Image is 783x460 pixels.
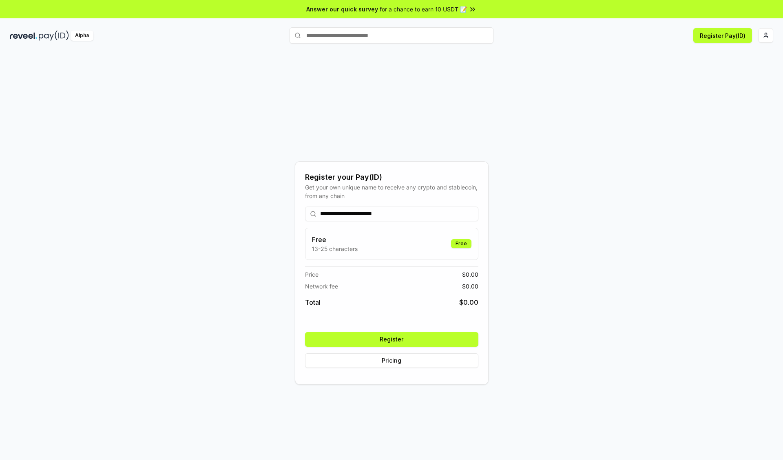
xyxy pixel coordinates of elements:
[305,297,321,307] span: Total
[693,28,752,43] button: Register Pay(ID)
[305,332,478,347] button: Register
[71,31,93,41] div: Alpha
[462,270,478,279] span: $ 0.00
[305,270,319,279] span: Price
[312,244,358,253] p: 13-25 characters
[39,31,69,41] img: pay_id
[305,183,478,200] div: Get your own unique name to receive any crypto and stablecoin, from any chain
[10,31,37,41] img: reveel_dark
[305,172,478,183] div: Register your Pay(ID)
[305,282,338,291] span: Network fee
[305,353,478,368] button: Pricing
[459,297,478,307] span: $ 0.00
[451,239,471,248] div: Free
[312,235,358,244] h3: Free
[462,282,478,291] span: $ 0.00
[380,5,467,13] span: for a chance to earn 10 USDT 📝
[306,5,378,13] span: Answer our quick survey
